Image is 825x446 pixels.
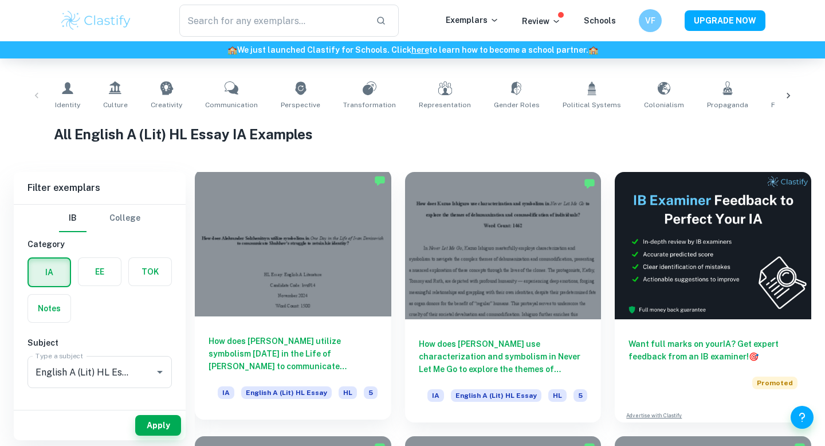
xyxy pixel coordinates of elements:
img: Clastify logo [60,9,132,32]
span: Creativity [151,100,182,110]
a: Schools [584,16,616,25]
span: Political Systems [563,100,621,110]
a: Want full marks on yourIA? Get expert feedback from an IB examiner!PromotedAdvertise with Clastify [615,172,811,422]
h6: Filter exemplars [14,172,186,204]
label: Type a subject [36,351,83,361]
span: English A (Lit) HL Essay [241,386,332,399]
h6: How does [PERSON_NAME] utilize symbolism [DATE] in the Life of [PERSON_NAME] to communicate [PERS... [209,335,378,373]
img: Marked [584,178,595,189]
a: Advertise with Clastify [626,412,682,420]
span: 🎯 [749,352,759,361]
span: 5 [573,389,587,402]
span: Identity [55,100,80,110]
span: Colonialism [644,100,684,110]
button: IB [59,205,87,232]
button: TOK [129,258,171,285]
button: Notes [28,295,70,322]
a: How does [PERSON_NAME] utilize symbolism [DATE] in the Life of [PERSON_NAME] to communicate [PERS... [195,172,391,422]
button: Help and Feedback [791,406,814,429]
p: Review [522,15,561,28]
span: Transformation [343,100,396,110]
span: HL [548,389,567,402]
h6: VF [644,14,657,27]
a: How does [PERSON_NAME] use characterization and symbolism in Never Let Me Go to explore the theme... [405,172,602,422]
span: English A (Lit) HL Essay [451,389,541,402]
h1: All English A (Lit) HL Essay IA Examples [54,124,772,144]
span: 🏫 [588,45,598,54]
span: Representation [419,100,471,110]
a: here [411,45,429,54]
p: Exemplars [446,14,499,26]
div: Filter type choice [59,205,140,232]
span: Communication [205,100,258,110]
span: IA [218,386,234,399]
button: Open [152,364,168,380]
h6: Category [27,238,172,251]
span: HL [339,386,357,399]
span: Gender Roles [494,100,540,110]
span: Perspective [281,100,320,110]
span: Propaganda [707,100,748,110]
h6: How does [PERSON_NAME] use characterization and symbolism in Never Let Me Go to explore the theme... [419,338,588,375]
input: Search for any exemplars... [179,5,367,37]
button: Apply [135,415,181,436]
img: Marked [374,175,386,186]
span: Culture [103,100,128,110]
h6: Want full marks on your IA ? Get expert feedback from an IB examiner! [628,338,797,363]
span: 5 [364,386,378,399]
h6: We just launched Clastify for Schools. Click to learn how to become a school partner. [2,44,823,56]
button: EE [78,258,121,285]
span: IA [427,389,444,402]
button: IA [29,259,70,286]
span: 🏫 [227,45,237,54]
button: UPGRADE NOW [685,10,765,31]
button: VF [639,9,662,32]
img: Thumbnail [615,172,811,319]
button: College [109,205,140,232]
h6: Subject [27,337,172,349]
span: Promoted [752,377,797,389]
